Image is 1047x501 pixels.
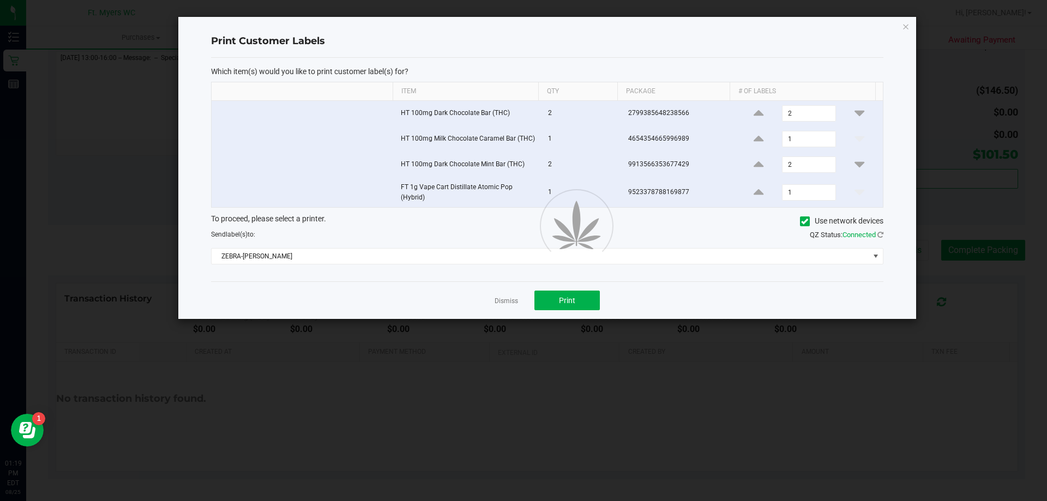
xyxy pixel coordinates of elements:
label: Use network devices [800,215,883,227]
span: Send to: [211,231,255,238]
span: QZ Status: [810,231,883,239]
span: Connected [843,231,876,239]
p: Which item(s) would you like to print customer label(s) for? [211,67,883,76]
td: HT 100mg Dark Chocolate Mint Bar (THC) [394,152,541,178]
iframe: Resource center unread badge [32,412,45,425]
td: 9523378788169877 [622,178,736,207]
span: ZEBRA-[PERSON_NAME] [212,249,869,264]
th: Item [393,82,538,101]
td: 1 [541,126,622,152]
td: 2 [541,152,622,178]
span: label(s) [226,231,248,238]
td: HT 100mg Milk Chocolate Caramel Bar (THC) [394,126,541,152]
div: To proceed, please select a printer. [203,213,892,230]
th: # of labels [730,82,875,101]
td: 4654354665996989 [622,126,736,152]
h4: Print Customer Labels [211,34,883,49]
a: Dismiss [495,297,518,306]
th: Package [617,82,730,101]
td: 9913566353677429 [622,152,736,178]
td: FT 1g Vape Cart Distillate Atomic Pop (Hybrid) [394,178,541,207]
th: Qty [538,82,617,101]
td: HT 100mg Dark Chocolate Bar (THC) [394,101,541,126]
span: Print [559,296,575,305]
button: Print [534,291,600,310]
iframe: Resource center [11,414,44,446]
td: 2799385648238566 [622,101,736,126]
